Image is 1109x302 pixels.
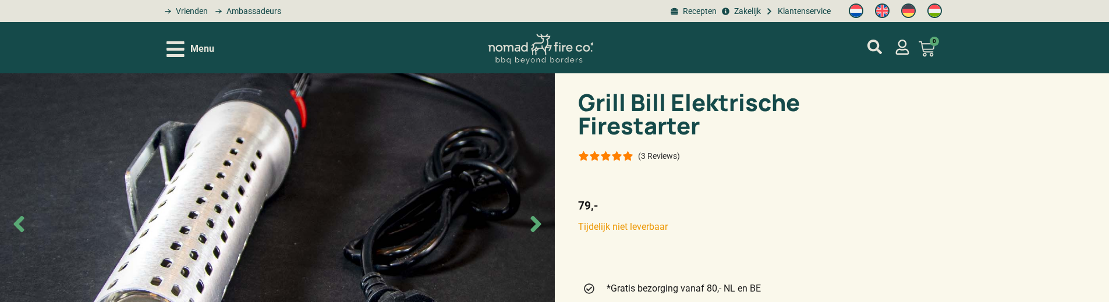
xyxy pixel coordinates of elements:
[161,5,208,17] a: grill bill vrienden
[190,42,214,56] span: Menu
[849,3,863,18] img: Nederlands
[578,91,877,137] h1: Grill Bill Elektrische Firestarter
[720,5,760,17] a: grill bill zakeljk
[166,39,214,59] div: Open/Close Menu
[927,3,942,18] img: Hongaars
[930,37,939,46] span: 0
[173,5,208,17] span: Vrienden
[922,1,948,22] a: Switch to Hongaars
[488,34,593,65] img: Nomad Logo
[901,3,916,18] img: Duits
[638,151,680,161] p: (3 Reviews)
[224,5,281,17] span: Ambassadeurs
[869,1,895,22] a: Switch to Engels
[669,5,717,17] a: BBQ recepten
[775,5,831,17] span: Klantenservice
[867,40,882,54] a: mijn account
[604,282,761,296] span: *Gratis bezorging vanaf 80,- NL en BE
[731,5,761,17] span: Zakelijk
[211,5,281,17] a: grill bill ambassadors
[895,1,922,22] a: Switch to Duits
[583,282,872,296] a: *Gratis bezorging vanaf 80,- NL en BE
[905,34,949,64] a: 0
[764,5,831,17] a: grill bill klantenservice
[895,40,910,55] a: mijn account
[578,220,877,234] p: Tijdelijk niet leverbaar
[6,211,32,237] span: Previous slide
[523,211,549,237] span: Next slide
[680,5,717,17] span: Recepten
[875,3,890,18] img: Engels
